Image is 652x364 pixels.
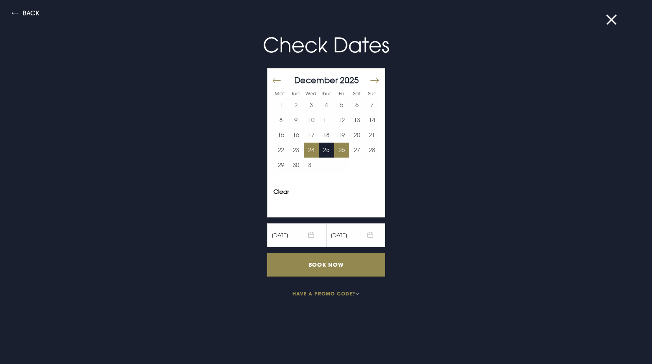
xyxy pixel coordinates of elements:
[319,98,334,113] td: Choose Thursday, December 4, 2025 as your end date.
[267,283,385,304] button: Have a promo code?
[288,98,304,113] button: 2
[334,143,349,158] button: 26
[273,98,289,113] td: Choose Monday, December 1, 2025 as your end date.
[349,128,364,143] td: Choose Saturday, December 20, 2025 as your end date.
[294,75,338,85] span: December
[288,128,304,143] td: Choose Tuesday, December 16, 2025 as your end date.
[304,128,319,143] td: Choose Wednesday, December 17, 2025 as your end date.
[288,158,304,173] td: Choose Tuesday, December 30, 2025 as your end date.
[364,128,380,143] button: 21
[364,143,380,158] button: 28
[319,113,334,128] td: Choose Thursday, December 11, 2025 as your end date.
[349,143,364,158] td: Choose Saturday, December 27, 2025 as your end date.
[288,98,304,113] td: Choose Tuesday, December 2, 2025 as your end date.
[273,189,289,195] button: Clear
[340,75,359,85] span: 2025
[364,98,380,113] td: Choose Sunday, December 7, 2025 as your end date.
[304,98,319,113] td: Choose Wednesday, December 3, 2025 as your end date.
[304,143,319,158] td: Selected. Wednesday, December 24, 2025
[334,98,349,113] button: 5
[334,128,349,143] td: Choose Friday, December 19, 2025 as your end date.
[319,128,334,143] td: Choose Thursday, December 18, 2025 as your end date.
[349,128,364,143] button: 20
[273,128,289,143] td: Choose Monday, December 15, 2025 as your end date.
[304,98,319,113] button: 3
[273,158,289,173] td: Choose Monday, December 29, 2025 as your end date.
[304,143,319,158] button: 24
[319,113,334,128] button: 11
[273,143,289,158] button: 22
[319,143,334,158] button: 25
[364,143,380,158] td: Choose Sunday, December 28, 2025 as your end date.
[326,223,385,247] span: [DATE]
[273,113,289,128] button: 8
[12,10,39,19] button: Back
[349,113,364,128] td: Choose Saturday, December 13, 2025 as your end date.
[334,128,349,143] button: 19
[369,72,379,89] button: Move forward to switch to the next month.
[139,30,513,60] p: Check Dates
[267,223,326,247] span: [DATE]
[304,158,319,173] td: Choose Wednesday, December 31, 2025 as your end date.
[364,98,380,113] button: 7
[304,113,319,128] button: 10
[349,98,364,113] button: 6
[288,143,304,158] td: Choose Tuesday, December 23, 2025 as your end date.
[349,113,364,128] button: 13
[334,113,349,128] td: Choose Friday, December 12, 2025 as your end date.
[288,113,304,128] button: 9
[349,143,364,158] button: 27
[273,98,289,113] button: 1
[319,128,334,143] button: 18
[273,113,289,128] td: Choose Monday, December 8, 2025 as your end date.
[304,113,319,128] td: Choose Wednesday, December 10, 2025 as your end date.
[304,158,319,173] button: 31
[334,113,349,128] button: 12
[288,128,304,143] button: 16
[319,143,334,158] td: Choose Thursday, December 25, 2025 as your end date.
[288,158,304,173] button: 30
[267,253,385,277] input: Book Now
[364,113,380,128] td: Choose Sunday, December 14, 2025 as your end date.
[364,128,380,143] td: Choose Sunday, December 21, 2025 as your end date.
[334,143,349,158] td: Choose Friday, December 26, 2025 as your end date.
[334,98,349,113] td: Choose Friday, December 5, 2025 as your end date.
[273,143,289,158] td: Choose Monday, December 22, 2025 as your end date.
[273,158,289,173] button: 29
[272,72,281,89] button: Move backward to switch to the previous month.
[273,128,289,143] button: 15
[304,128,319,143] button: 17
[364,113,380,128] button: 14
[349,98,364,113] td: Choose Saturday, December 6, 2025 as your end date.
[319,98,334,113] button: 4
[288,143,304,158] button: 23
[288,113,304,128] td: Choose Tuesday, December 9, 2025 as your end date.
